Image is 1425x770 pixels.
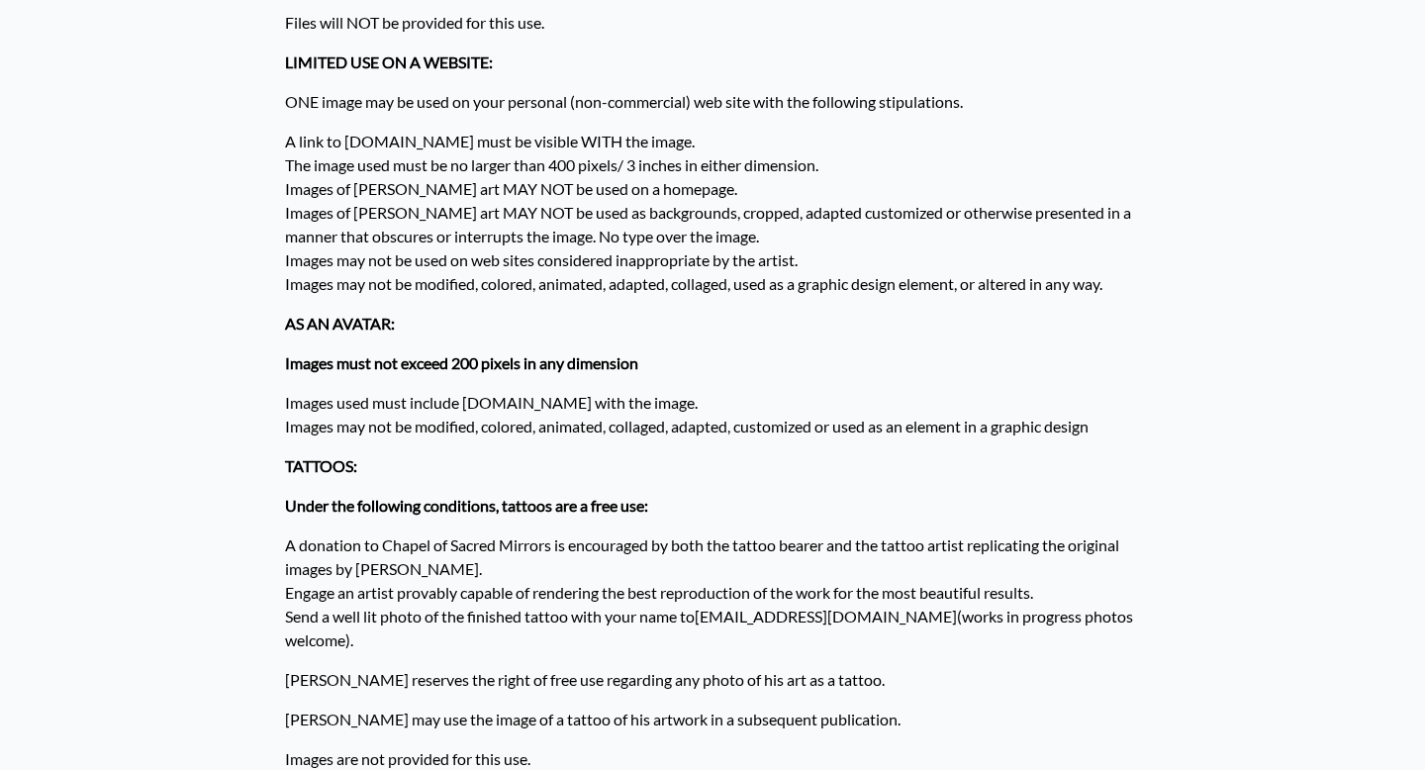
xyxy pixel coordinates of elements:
p: ONE image may be used on your personal (non-commercial) web site with the following stipulations. [285,82,1140,122]
strong: AS AN AVATAR: [285,314,395,333]
p: A link to [DOMAIN_NAME] must be visible WITH the image. The image used must be no larger than 400... [285,122,1140,304]
strong: Images must not exceed 200 pixels in any dimension [285,353,638,372]
p: Images used must include [DOMAIN_NAME] with the image. Images may not be modified, colored, anima... [285,383,1140,446]
p: Files will NOT be provided for this use. [285,3,1140,43]
strong: LIMITED USE ON A WEBSITE: [285,52,493,71]
p: A donation to Chapel of Sacred Mirrors is encouraged by both the tattoo bearer and the tattoo art... [285,526,1140,660]
p: [PERSON_NAME] reserves the right of free use regarding any photo of his art as a tattoo. [285,660,1140,700]
strong: Under the following conditions, tattoos are a free use: [285,496,648,515]
strong: TATTOOS: [285,456,357,475]
p: [PERSON_NAME] may use the image of a tattoo of his artwork in a subsequent publication. [285,700,1140,739]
